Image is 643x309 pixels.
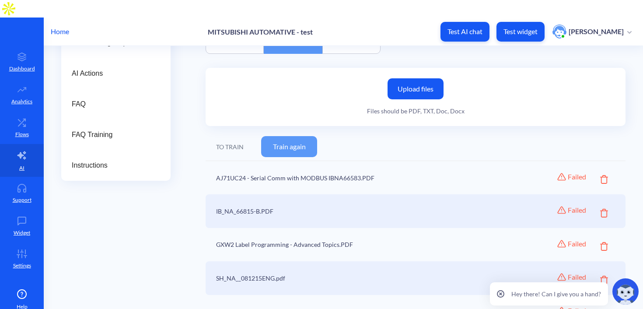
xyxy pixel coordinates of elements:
[568,239,586,249] div: Failed
[388,78,444,99] label: Upload files
[216,173,522,183] div: AJ71UC24 - Serial Comm with MODBUS IBNA66583.PDF
[208,28,313,36] p: MITSUBISHI AUTOMATIVE - test
[19,164,24,172] p: AI
[612,278,639,305] img: copilot-icon.svg
[548,24,636,39] button: user photo[PERSON_NAME]
[568,272,586,282] div: Failed
[569,27,624,36] p: [PERSON_NAME]
[511,289,601,298] p: Hey there! Can I give you a hand?
[216,207,522,216] div: IB_NA_66815-B.PDF
[72,99,153,109] span: FAQ
[216,142,244,151] div: TO TRAIN
[14,229,30,237] p: Widget
[72,68,153,79] span: AI Actions
[51,26,69,37] p: Home
[15,130,29,138] p: Flows
[61,150,171,181] a: Instructions
[440,22,489,42] button: Test AI chat
[496,22,545,42] button: Test widget
[367,106,465,116] div: Files should be PDF, TXT, Doc, Docx
[13,262,31,270] p: Settings
[13,196,31,204] p: Support
[447,27,482,36] p: Test AI chat
[11,98,32,105] p: Analytics
[72,160,153,171] span: Instructions
[61,119,171,150] a: FAQ Training
[9,65,35,73] p: Dashboard
[61,58,171,89] a: AI Actions
[552,25,566,39] img: user photo
[61,89,171,119] a: FAQ
[503,27,538,36] p: Test widget
[216,274,522,283] div: SH_NA__081215ENG.pdf
[568,205,586,215] div: Failed
[568,172,586,182] div: Failed
[72,130,153,140] span: FAQ Training
[261,136,317,157] button: Train again
[216,240,522,249] div: GXW2 Label Programming - Advanced Topics.PDF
